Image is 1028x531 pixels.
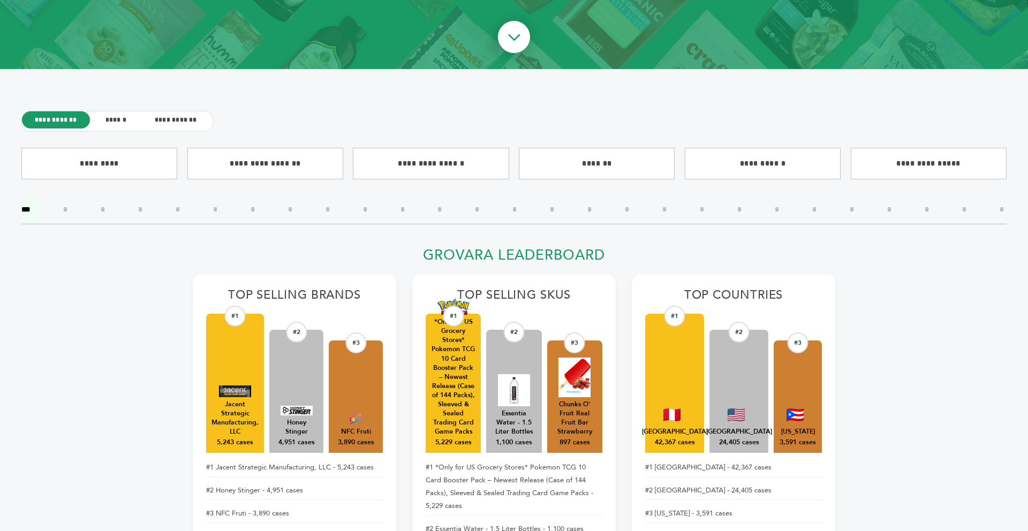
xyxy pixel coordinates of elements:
div: United States [706,427,772,436]
div: Puerto Rico [781,427,815,436]
div: 3,591 cases [780,438,816,447]
div: #1 [443,306,464,327]
div: Peru [642,427,708,436]
div: Honey Stinger [275,418,318,436]
li: #3 [US_STATE] - 3,591 cases [645,504,822,523]
img: Peru Flag [663,408,681,421]
div: #3 [345,332,366,353]
img: United States Flag [728,408,745,421]
img: Essentia Water - 1.5 Liter Bottles [498,374,530,406]
div: NFC Fruti [341,427,371,436]
img: Honey Stinger [281,406,313,415]
div: Essentia Water - 1.5 Liter Bottles [492,409,536,436]
div: 3,890 cases [338,438,374,447]
div: #1 [664,306,685,327]
div: *Only for US Grocery Stores* Pokemon TCG 10 Card Booster Pack – Newest Release (Case of 144 Packs... [431,317,475,436]
li: #2 Honey Stinger - 4,951 cases [206,481,383,500]
li: #1 [GEOGRAPHIC_DATA] - 42,367 cases [645,458,822,477]
div: 4,951 cases [278,438,315,447]
img: ourBrandsHeroArrow.png [486,10,542,67]
li: #1 Jacent Strategic Manufacturing, LLC - 5,243 cases [206,458,383,477]
h2: Top Countries [645,288,822,308]
div: #2 [729,322,750,343]
img: Puerto Rico Flag [787,408,804,421]
li: #2 [GEOGRAPHIC_DATA] - 24,405 cases [645,481,822,500]
img: Chunks O' Fruit Real Fruit Bar Strawberry [558,358,591,397]
div: 5,229 cases [435,438,472,447]
div: 42,367 cases [655,438,695,447]
div: #3 [564,332,585,353]
div: 897 cases [560,438,590,447]
div: #1 [225,306,246,327]
h2: Top Selling SKUs [426,288,602,308]
img: *Only for US Grocery Stores* Pokemon TCG 10 Card Booster Pack – Newest Release (Case of 144 Packs... [437,299,470,315]
img: Jacent Strategic Manufacturing, LLC [219,385,251,397]
img: NFC Fruti [340,413,372,424]
h2: Top Selling Brands [206,288,383,308]
div: Jacent Strategic Manufacturing, LLC [211,400,259,436]
li: #1 *Only for US Grocery Stores* Pokemon TCG 10 Card Booster Pack – Newest Release (Case of 144 Pa... [426,458,602,515]
div: 5,243 cases [217,438,253,447]
h2: Grovara Leaderboard [193,247,835,270]
div: #3 [788,332,808,353]
div: 24,405 cases [719,438,759,447]
div: #2 [286,322,307,343]
div: Chunks O' Fruit Real Fruit Bar Strawberry [553,400,597,436]
div: 1,100 cases [496,438,532,447]
div: #2 [503,322,524,343]
li: #3 NFC Fruti - 3,890 cases [206,504,383,523]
